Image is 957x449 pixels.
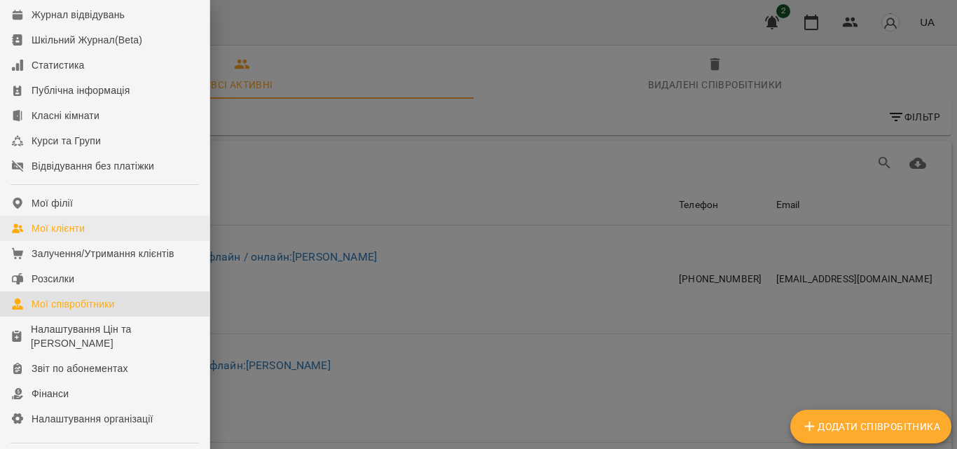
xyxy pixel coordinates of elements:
div: Мої клієнти [32,221,85,235]
div: Мої філії [32,196,73,210]
div: Налаштування організації [32,412,153,426]
div: Відвідування без платіжки [32,159,154,173]
div: Журнал відвідувань [32,8,125,22]
div: Розсилки [32,272,74,286]
div: Фінанси [32,387,69,401]
button: Додати співробітника [790,410,951,443]
div: Статистика [32,58,85,72]
div: Класні кімнати [32,109,99,123]
div: Шкільний Журнал(Beta) [32,33,142,47]
div: Мої співробітники [32,297,115,311]
div: Звіт по абонементах [32,361,128,375]
div: Залучення/Утримання клієнтів [32,247,174,261]
span: Додати співробітника [801,418,940,435]
div: Налаштування Цін та [PERSON_NAME] [31,322,198,350]
div: Курси та Групи [32,134,101,148]
div: Публічна інформація [32,83,130,97]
